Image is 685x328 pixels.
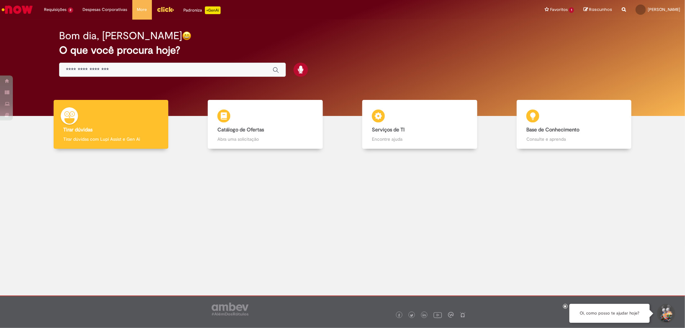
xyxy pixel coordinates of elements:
img: logo_footer_ambev_rotulo_gray.png [212,303,249,315]
img: logo_footer_facebook.png [398,314,401,317]
a: Tirar dúvidas Tirar dúvidas com Lupi Assist e Gen Ai [34,100,188,149]
span: More [137,6,147,13]
a: Base de Conhecimento Consulte e aprenda [497,100,651,149]
span: Despesas Corporativas [83,6,127,13]
p: Consulte e aprenda [526,136,622,142]
img: logo_footer_workplace.png [448,312,454,318]
a: Catálogo de Ofertas Abra uma solicitação [188,100,343,149]
img: click_logo_yellow_360x200.png [157,4,174,14]
a: Rascunhos [584,7,612,13]
span: 2 [68,7,73,13]
img: ServiceNow [1,3,34,16]
b: Tirar dúvidas [63,127,92,133]
span: Rascunhos [589,6,612,13]
p: Tirar dúvidas com Lupi Assist e Gen Ai [63,136,159,142]
p: Abra uma solicitação [217,136,313,142]
div: Oi, como posso te ajudar hoje? [569,304,650,323]
img: logo_footer_naosei.png [460,312,466,318]
img: logo_footer_linkedin.png [423,314,426,317]
p: +GenAi [205,6,221,14]
span: 1 [569,7,574,13]
div: Padroniza [184,6,221,14]
button: Iniciar Conversa de Suporte [656,304,675,323]
b: Base de Conhecimento [526,127,579,133]
img: logo_footer_youtube.png [434,311,442,319]
h2: O que você procura hoje? [59,45,626,56]
h2: Bom dia, [PERSON_NAME] [59,30,182,41]
span: Favoritos [550,6,568,13]
a: Serviços de TI Encontre ajuda [343,100,497,149]
span: Requisições [44,6,66,13]
b: Serviços de TI [372,127,405,133]
span: [PERSON_NAME] [648,7,680,12]
img: logo_footer_twitter.png [410,314,413,317]
img: happy-face.png [182,31,191,40]
p: Encontre ajuda [372,136,467,142]
b: Catálogo de Ofertas [217,127,264,133]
